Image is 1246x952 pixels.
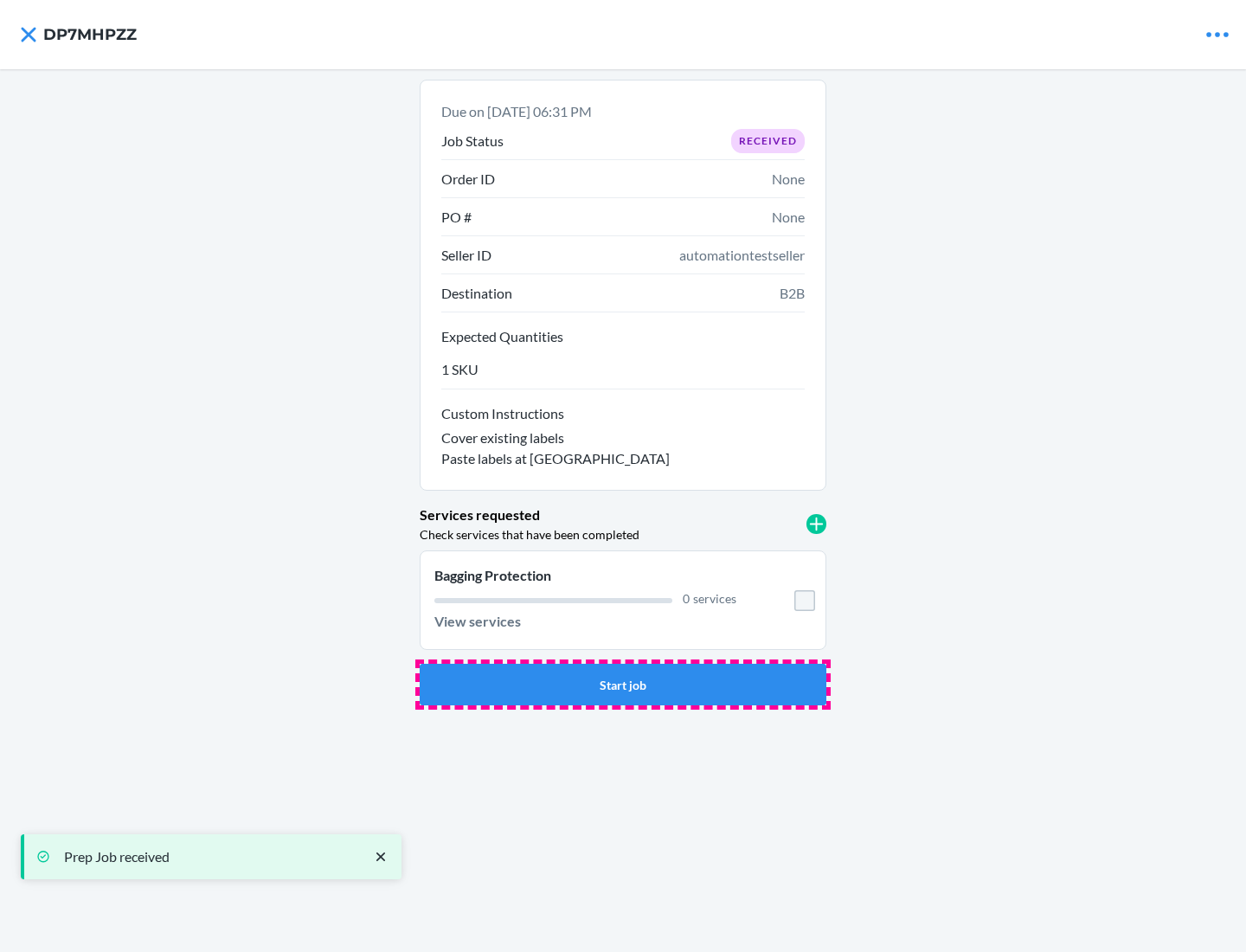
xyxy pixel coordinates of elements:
[772,169,805,190] span: None
[441,428,564,448] p: Cover existing labels
[441,101,805,122] p: Due on [DATE] 06:31 PM
[441,131,504,151] p: Job Status
[441,245,491,266] p: Seller ID
[772,207,805,228] span: None
[441,169,495,190] p: Order ID
[441,403,805,424] p: Custom Instructions
[372,848,389,865] svg: close toast
[441,326,805,347] p: Expected Quantities
[731,129,805,153] div: Received
[693,591,736,606] span: services
[434,565,736,586] p: Bagging Protection
[420,664,826,705] button: Start job
[441,359,478,380] p: 1 SKU
[43,23,137,46] h4: DP7MHPZZ
[780,283,805,304] span: B2B
[434,608,521,635] button: View services
[420,505,540,525] p: Services requested
[420,525,639,544] p: Check services that have been completed
[679,245,805,266] span: automationtestseller
[434,611,521,632] p: View services
[441,448,670,469] p: Paste labels at [GEOGRAPHIC_DATA]
[441,283,512,304] p: Destination
[441,207,472,228] p: PO #
[441,326,805,351] button: Expected Quantities
[683,591,690,606] span: 0
[64,848,355,865] p: Prep Job received
[441,403,805,428] button: Custom Instructions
